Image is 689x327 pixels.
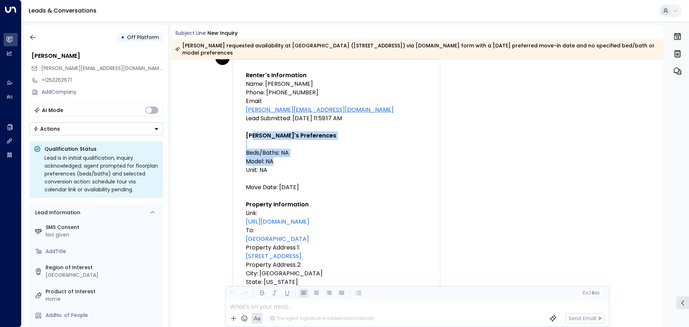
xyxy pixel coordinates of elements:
button: Redo [240,289,249,298]
div: AI Mode [42,107,63,114]
button: Undo [228,289,237,298]
a: Leads & Conversations [29,6,97,15]
label: Region of Interest [46,264,160,271]
p: Qualification Status [44,145,159,153]
div: Actions [33,126,60,132]
div: Button group with a nested menu [29,122,163,135]
div: New Inquiry [207,29,238,37]
div: AddCompany [42,88,163,96]
a: [URL][DOMAIN_NAME] [246,218,309,226]
span: | [589,290,591,295]
div: • [121,31,125,44]
div: [PERSON_NAME] [32,52,163,60]
span: kerric@getuniti.com [41,65,163,72]
label: SMS Consent [46,224,160,231]
div: Lead is in initial qualification, inquiry acknowledged; agent prompted for floorplan preferences ... [44,154,159,193]
span: Property Information [246,200,309,209]
button: Cc|Bcc [579,290,602,296]
div: Lead Information [33,209,80,216]
span: Subject Line: [175,29,207,37]
div: The agent signature is added automatically [270,315,375,322]
button: Actions [29,122,163,135]
div: [GEOGRAPHIC_DATA] [46,271,160,279]
span: [PERSON_NAME]'s Preferences [246,131,336,140]
span: Off Platform [127,34,159,41]
span: Renter's Information [246,71,306,80]
div: [PERSON_NAME] requested availability at [GEOGRAPHIC_DATA] ([STREET_ADDRESS]) via [DOMAIN_NAME] fo... [175,42,659,56]
div: +1253262671 [42,76,163,84]
div: AddTitle [46,248,160,255]
span: Cc Bcc [582,290,599,295]
div: Not given [46,231,160,239]
div: AddNo. of People [46,312,160,319]
a: [GEOGRAPHIC_DATA] [246,235,309,243]
label: Product of Interest [46,288,160,295]
a: [PERSON_NAME][EMAIL_ADDRESS][DOMAIN_NAME] [246,106,394,114]
a: [STREET_ADDRESS] [246,252,301,261]
div: Home [46,295,160,303]
span: [PERSON_NAME][EMAIL_ADDRESS][DOMAIN_NAME] [41,65,164,72]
